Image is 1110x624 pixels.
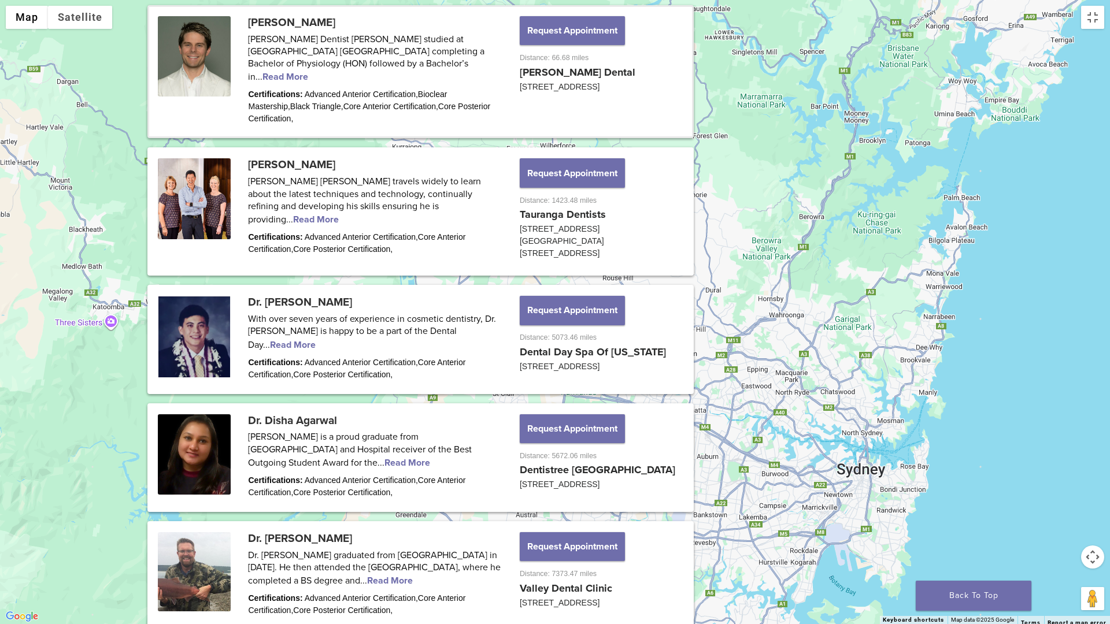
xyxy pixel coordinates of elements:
[916,581,1031,611] a: Back To Top
[520,296,625,325] button: Request Appointment
[520,414,625,443] button: Request Appointment
[520,16,625,45] button: Request Appointment
[520,158,625,187] button: Request Appointment
[520,532,625,561] button: Request Appointment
